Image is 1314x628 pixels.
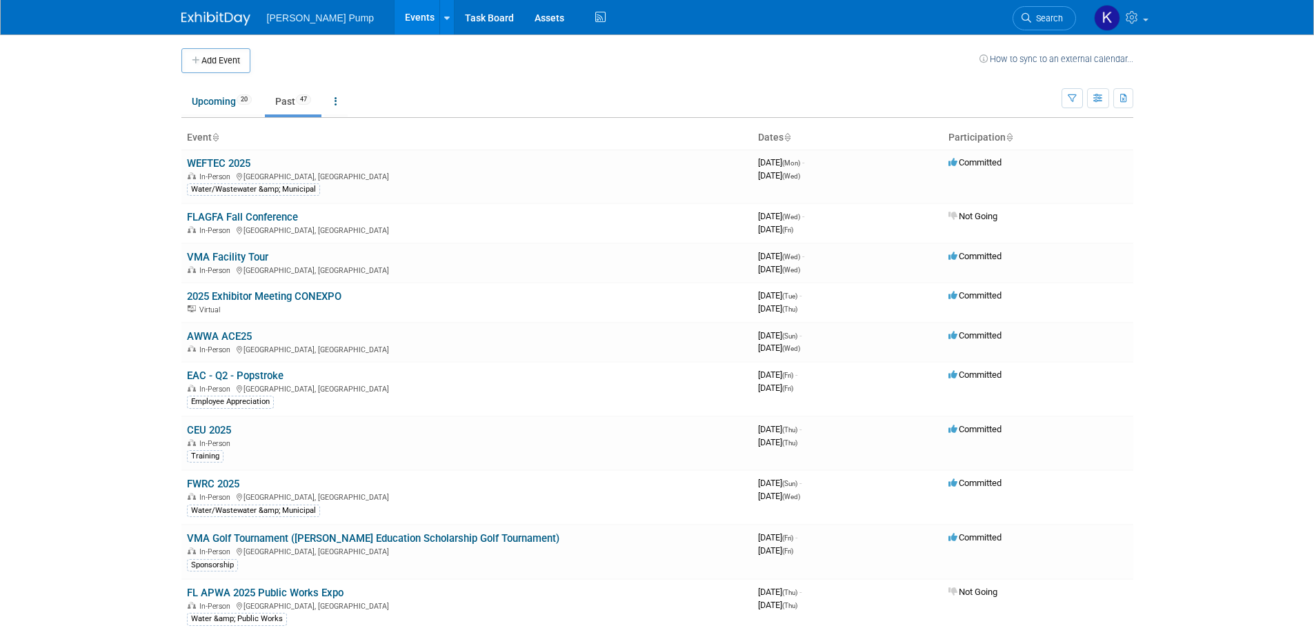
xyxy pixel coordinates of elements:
span: - [799,587,802,597]
img: In-Person Event [188,266,196,273]
a: Sort by Event Name [212,132,219,143]
span: [DATE] [758,303,797,314]
a: FWRC 2025 [187,478,239,490]
span: (Thu) [782,589,797,596]
th: Dates [753,126,943,150]
span: [DATE] [758,330,802,341]
div: [GEOGRAPHIC_DATA], [GEOGRAPHIC_DATA] [187,545,747,556]
span: In-Person [199,345,235,354]
a: AWWA ACE25 [187,330,252,343]
span: Search [1031,13,1063,23]
a: Past47 [265,88,321,114]
span: Committed [948,290,1002,301]
a: VMA Golf Tournament ([PERSON_NAME] Education Scholarship Golf Tournament) [187,532,559,545]
img: ExhibitDay [181,12,250,26]
div: [GEOGRAPHIC_DATA], [GEOGRAPHIC_DATA] [187,170,747,181]
span: [PERSON_NAME] Pump [267,12,375,23]
img: Virtual Event [188,305,196,312]
span: [DATE] [758,545,793,556]
div: [GEOGRAPHIC_DATA], [GEOGRAPHIC_DATA] [187,224,747,235]
span: (Wed) [782,172,800,180]
a: How to sync to an external calendar... [979,54,1133,64]
span: - [799,330,802,341]
span: [DATE] [758,437,797,447]
div: Sponsorship [187,559,238,571]
span: In-Person [199,493,235,502]
span: [DATE] [758,251,804,261]
span: [DATE] [758,587,802,597]
span: - [795,532,797,543]
span: [DATE] [758,369,797,380]
div: [GEOGRAPHIC_DATA], [GEOGRAPHIC_DATA] [187,600,747,611]
span: In-Person [199,439,235,448]
div: Water &amp; Public Works [187,613,287,625]
span: (Fri) [782,372,793,379]
div: Training [187,450,223,463]
th: Event [181,126,753,150]
span: [DATE] [758,157,804,168]
span: In-Person [199,385,235,394]
span: - [802,251,804,261]
span: (Fri) [782,547,793,555]
span: (Fri) [782,226,793,234]
span: Not Going [948,211,997,221]
span: Committed [948,532,1002,543]
span: (Sun) [782,480,797,487]
span: In-Person [199,547,235,556]
span: - [799,424,802,434]
div: [GEOGRAPHIC_DATA], [GEOGRAPHIC_DATA] [187,264,747,275]
span: - [795,369,797,380]
span: [DATE] [758,343,800,353]
span: (Wed) [782,493,800,500]
span: In-Person [199,266,235,275]
div: Water/Wastewater &amp; Municipal [187,505,320,517]
span: (Thu) [782,439,797,447]
span: [DATE] [758,600,797,610]
img: In-Person Event [188,226,196,233]
span: Committed [948,157,1002,168]
a: Search [1013,6,1076,30]
span: (Thu) [782,305,797,313]
a: 2025 Exhibitor Meeting CONEXPO [187,290,341,303]
img: In-Person Event [188,602,196,609]
a: Sort by Start Date [784,132,790,143]
span: - [799,290,802,301]
a: EAC - Q2 - Popstroke [187,369,283,382]
span: Committed [948,251,1002,261]
span: (Sun) [782,332,797,340]
span: [DATE] [758,224,793,234]
span: [DATE] [758,264,800,274]
span: [DATE] [758,170,800,181]
span: - [802,211,804,221]
div: Water/Wastewater &amp; Municipal [187,183,320,196]
img: In-Person Event [188,172,196,179]
img: In-Person Event [188,439,196,446]
span: (Thu) [782,602,797,609]
div: [GEOGRAPHIC_DATA], [GEOGRAPHIC_DATA] [187,343,747,354]
span: 20 [237,94,252,105]
span: (Wed) [782,266,800,274]
span: [DATE] [758,478,802,488]
span: [DATE] [758,532,797,543]
span: [DATE] [758,491,800,501]
img: Karrin Scott [1094,5,1120,31]
span: (Tue) [782,292,797,300]
a: FLAGFA Fall Conference [187,211,298,223]
span: [DATE] [758,211,804,221]
a: Sort by Participation Type [1006,132,1013,143]
span: [DATE] [758,424,802,434]
span: In-Person [199,172,235,181]
span: (Thu) [782,426,797,434]
th: Participation [943,126,1133,150]
a: Upcoming20 [181,88,262,114]
span: (Fri) [782,385,793,392]
span: In-Person [199,226,235,235]
span: (Wed) [782,213,800,221]
span: Committed [948,369,1002,380]
span: [DATE] [758,290,802,301]
span: 47 [296,94,311,105]
span: (Fri) [782,534,793,542]
span: Committed [948,330,1002,341]
img: In-Person Event [188,385,196,392]
img: In-Person Event [188,493,196,500]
